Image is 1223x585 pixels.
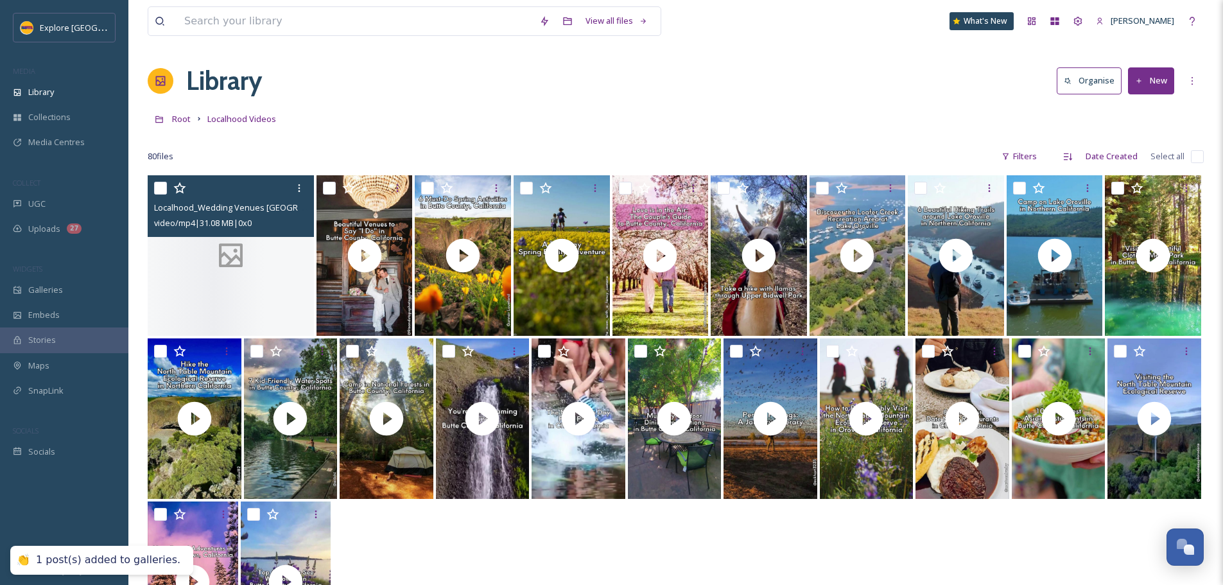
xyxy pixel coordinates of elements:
[28,360,49,372] span: Maps
[13,66,35,76] span: MEDIA
[1079,144,1144,169] div: Date Created
[532,338,625,499] img: thumbnail
[67,223,82,234] div: 27
[340,338,433,499] img: thumbnail
[1089,8,1181,33] a: [PERSON_NAME]
[148,150,173,162] span: 80 file s
[148,338,241,499] img: thumbnail
[810,175,906,336] img: thumbnail
[154,217,252,229] span: video/mp4 | 31.08 MB | 0 x 0
[628,338,722,499] img: thumbnail
[28,446,55,458] span: Socials
[40,21,153,33] span: Explore [GEOGRAPHIC_DATA]
[28,284,63,296] span: Galleries
[514,175,610,336] img: thumbnail
[1107,338,1201,499] img: thumbnail
[1057,67,1122,94] button: Organise
[172,113,191,125] span: Root
[172,111,191,127] a: Root
[612,175,709,336] img: thumbnail
[915,338,1009,499] img: thumbnail
[579,8,654,33] a: View all files
[178,7,533,35] input: Search your library
[995,144,1043,169] div: Filters
[154,201,365,213] span: Localhood_Wedding Venues [GEOGRAPHIC_DATA]mp4
[17,554,30,567] div: 👏
[28,86,54,98] span: Library
[207,111,276,127] a: Localhood Videos
[13,426,39,435] span: SOCIALS
[1111,15,1174,26] span: [PERSON_NAME]
[415,175,511,336] img: thumbnail
[1012,338,1106,499] img: thumbnail
[28,223,60,235] span: Uploads
[186,62,262,100] a: Library
[36,554,180,567] div: 1 post(s) added to galleries.
[28,198,46,210] span: UGC
[21,21,33,34] img: Butte%20County%20logo.png
[1128,67,1174,94] button: New
[13,178,40,188] span: COLLECT
[28,309,60,321] span: Embeds
[1150,150,1184,162] span: Select all
[436,338,530,499] img: thumbnail
[908,175,1004,336] img: thumbnail
[244,338,338,499] img: thumbnail
[13,264,42,274] span: WIDGETS
[317,175,413,336] img: thumbnail
[1105,175,1201,336] img: thumbnail
[1167,528,1204,566] button: Open Chat
[711,175,807,336] img: thumbnail
[28,136,85,148] span: Media Centres
[28,334,56,346] span: Stories
[207,113,276,125] span: Localhood Videos
[724,338,817,499] img: thumbnail
[1007,175,1103,336] img: thumbnail
[28,111,71,123] span: Collections
[950,12,1014,30] a: What's New
[820,338,914,499] img: thumbnail
[28,385,64,397] span: SnapLink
